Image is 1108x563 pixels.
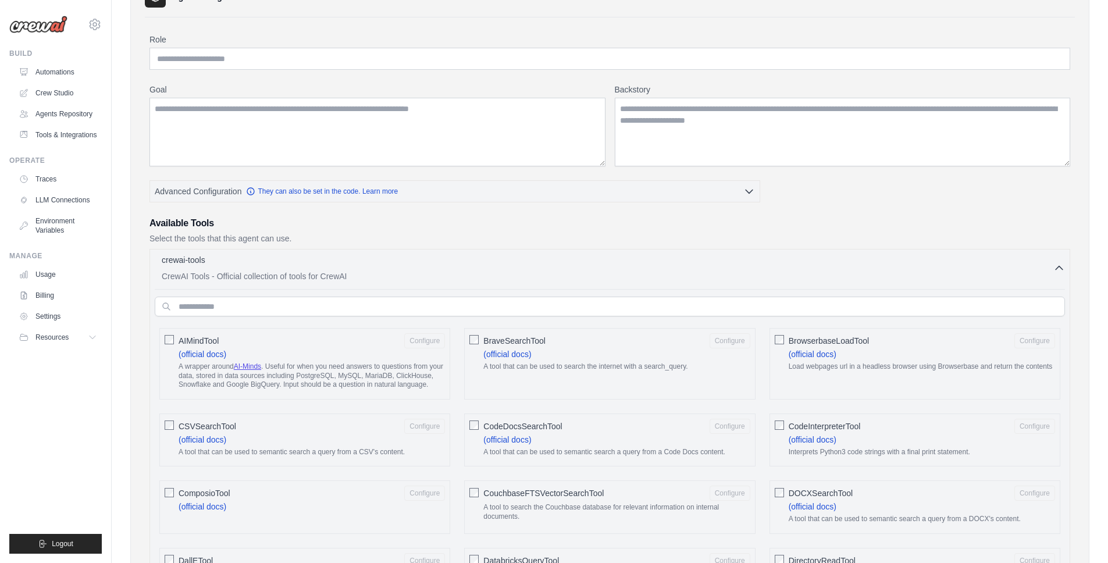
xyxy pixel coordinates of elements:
[14,63,102,81] a: Automations
[789,487,853,499] span: DOCXSearchTool
[179,362,445,390] p: A wrapper around . Useful for when you need answers to questions from your data, stored in data s...
[149,34,1070,45] label: Role
[162,270,1053,282] p: CrewAI Tools - Official collection of tools for CrewAI
[179,421,236,432] span: CSVSearchTool
[14,212,102,240] a: Environment Variables
[9,156,102,165] div: Operate
[179,502,226,511] a: (official docs)
[35,333,69,342] span: Resources
[483,448,750,457] p: A tool that can be used to semantic search a query from a Code Docs content.
[14,126,102,144] a: Tools & Integrations
[179,448,445,457] p: A tool that can be used to semantic search a query from a CSV's content.
[710,333,750,348] button: BraveSearchTool (official docs) A tool that can be used to search the internet with a search_query.
[789,335,870,347] span: BrowserbaseLoadTool
[404,486,445,501] button: ComposioTool (official docs)
[14,286,102,305] a: Billing
[789,421,861,432] span: CodeInterpreterTool
[14,191,102,209] a: LLM Connections
[246,187,398,196] a: They can also be set in the code. Learn more
[179,350,226,359] a: (official docs)
[615,84,1071,95] label: Backstory
[149,216,1070,230] h3: Available Tools
[14,328,102,347] button: Resources
[14,265,102,284] a: Usage
[9,49,102,58] div: Build
[14,105,102,123] a: Agents Repository
[483,435,531,444] a: (official docs)
[150,181,760,202] button: Advanced Configuration They can also be set in the code. Learn more
[404,419,445,434] button: CSVSearchTool (official docs) A tool that can be used to semantic search a query from a CSV's con...
[179,487,230,499] span: ComposioTool
[14,170,102,188] a: Traces
[1014,486,1055,501] button: DOCXSearchTool (official docs) A tool that can be used to semantic search a query from a DOCX's c...
[789,435,836,444] a: (official docs)
[789,515,1055,524] p: A tool that can be used to semantic search a query from a DOCX's content.
[404,333,445,348] button: AIMindTool (official docs) A wrapper aroundAI-Minds. Useful for when you need answers to question...
[14,307,102,326] a: Settings
[14,84,102,102] a: Crew Studio
[9,16,67,33] img: Logo
[9,534,102,554] button: Logout
[52,539,73,548] span: Logout
[789,502,836,511] a: (official docs)
[710,419,750,434] button: CodeDocsSearchTool (official docs) A tool that can be used to semantic search a query from a Code...
[483,362,750,372] p: A tool that can be used to search the internet with a search_query.
[789,448,1055,457] p: Interprets Python3 code strings with a final print statement.
[789,350,836,359] a: (official docs)
[162,254,205,266] p: crewai-tools
[483,350,531,359] a: (official docs)
[155,186,241,197] span: Advanced Configuration
[483,421,562,432] span: CodeDocsSearchTool
[710,486,750,501] button: CouchbaseFTSVectorSearchTool A tool to search the Couchbase database for relevant information on ...
[149,84,605,95] label: Goal
[483,487,604,499] span: CouchbaseFTSVectorSearchTool
[179,435,226,444] a: (official docs)
[149,233,1070,244] p: Select the tools that this agent can use.
[234,362,261,370] a: AI-Minds
[155,254,1065,282] button: crewai-tools CrewAI Tools - Official collection of tools for CrewAI
[9,251,102,261] div: Manage
[1014,333,1055,348] button: BrowserbaseLoadTool (official docs) Load webpages url in a headless browser using Browserbase and...
[179,335,219,347] span: AIMindTool
[483,335,546,347] span: BraveSearchTool
[789,362,1055,372] p: Load webpages url in a headless browser using Browserbase and return the contents
[483,503,750,521] p: A tool to search the Couchbase database for relevant information on internal documents.
[1014,419,1055,434] button: CodeInterpreterTool (official docs) Interprets Python3 code strings with a final print statement.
